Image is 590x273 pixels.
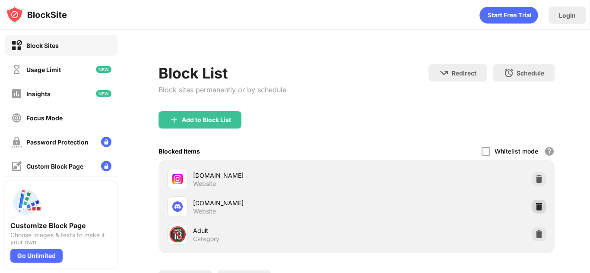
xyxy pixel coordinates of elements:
div: 🔞 [168,226,187,243]
div: Add to Block List [182,116,231,123]
div: [DOMAIN_NAME] [193,171,357,180]
div: Schedule [517,69,544,77]
div: Website [193,180,216,188]
img: customize-block-page-off.svg [11,161,22,172]
div: Whitelist mode [495,147,538,155]
div: Password Protection [26,138,89,146]
div: animation [479,6,538,24]
div: Category [193,235,219,243]
img: block-on.svg [11,40,22,51]
div: Redirect [452,69,476,77]
div: Focus Mode [26,114,63,122]
img: new-icon.svg [96,90,111,97]
div: Choose images & texts to make it your own [10,232,112,245]
div: [DOMAIN_NAME] [193,198,357,207]
div: Usage Limit [26,66,61,73]
img: focus-off.svg [11,113,22,123]
img: new-icon.svg [96,66,111,73]
div: Block Sites [26,42,59,49]
div: Go Unlimited [10,249,63,263]
img: push-custom-page.svg [10,187,41,218]
div: Insights [26,90,51,97]
div: Website [193,207,216,215]
div: Blocked Items [159,147,200,155]
img: time-usage-off.svg [11,64,22,75]
img: logo-blocksite.svg [6,6,67,23]
img: lock-menu.svg [101,161,111,171]
div: Customize Block Page [10,221,112,230]
div: Adult [193,226,357,235]
img: insights-off.svg [11,88,22,99]
img: password-protection-off.svg [11,137,22,147]
div: Block List [159,64,286,82]
img: favicons [172,201,183,212]
img: favicons [172,174,183,184]
div: Login [559,12,576,19]
div: Block sites permanently or by schedule [159,85,286,94]
img: lock-menu.svg [101,137,111,147]
div: Custom Block Page [26,163,83,170]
